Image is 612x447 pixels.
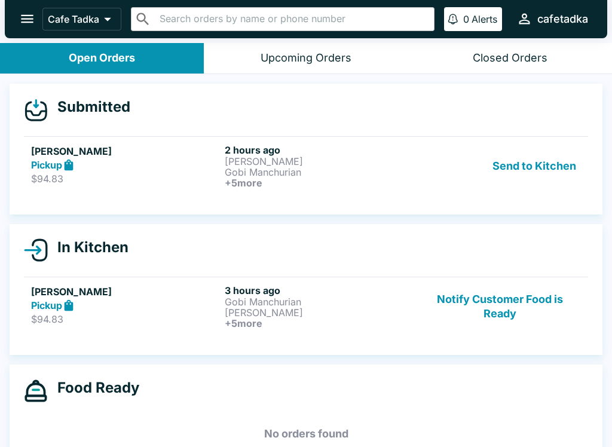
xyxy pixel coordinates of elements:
[225,177,414,188] h6: + 5 more
[31,144,220,158] h5: [PERSON_NAME]
[225,156,414,167] p: [PERSON_NAME]
[537,12,588,26] div: cafetadka
[225,318,414,329] h6: + 5 more
[419,284,581,329] button: Notify Customer Food is Ready
[48,98,130,116] h4: Submitted
[69,51,135,65] div: Open Orders
[48,238,128,256] h4: In Kitchen
[512,6,593,32] button: cafetadka
[225,284,414,296] h6: 3 hours ago
[24,136,588,195] a: [PERSON_NAME]Pickup$94.832 hours ago[PERSON_NAME]Gobi Manchurian+5moreSend to Kitchen
[48,13,99,25] p: Cafe Tadka
[31,313,220,325] p: $94.83
[156,11,429,27] input: Search orders by name or phone number
[31,299,62,311] strong: Pickup
[225,296,414,307] p: Gobi Manchurian
[12,4,42,34] button: open drawer
[31,173,220,185] p: $94.83
[225,144,414,156] h6: 2 hours ago
[31,284,220,299] h5: [PERSON_NAME]
[488,144,581,188] button: Send to Kitchen
[225,307,414,318] p: [PERSON_NAME]
[261,51,351,65] div: Upcoming Orders
[42,8,121,30] button: Cafe Tadka
[472,13,497,25] p: Alerts
[463,13,469,25] p: 0
[473,51,547,65] div: Closed Orders
[225,167,414,177] p: Gobi Manchurian
[31,159,62,171] strong: Pickup
[24,277,588,336] a: [PERSON_NAME]Pickup$94.833 hours agoGobi Manchurian[PERSON_NAME]+5moreNotify Customer Food is Ready
[48,379,139,397] h4: Food Ready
